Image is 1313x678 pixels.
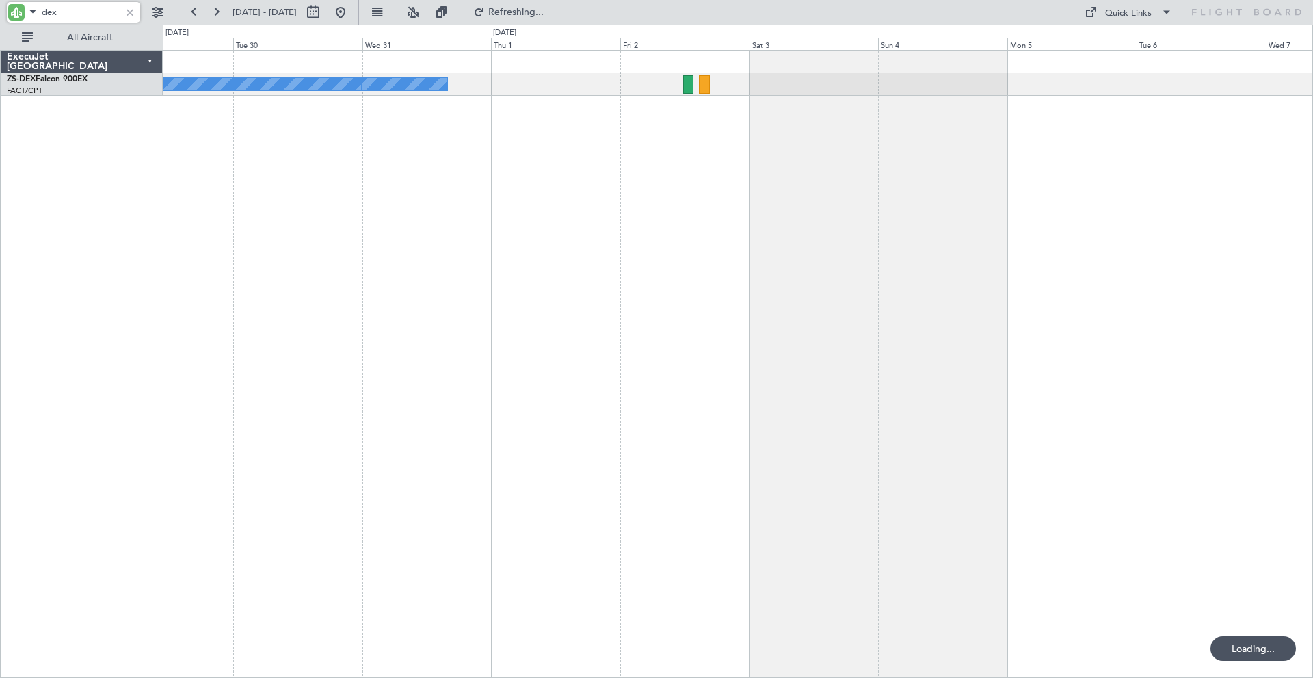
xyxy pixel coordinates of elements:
[1105,7,1152,21] div: Quick Links
[7,75,36,83] span: ZS-DEX
[233,38,362,50] div: Tue 30
[493,27,516,39] div: [DATE]
[488,8,545,17] span: Refreshing...
[104,38,233,50] div: Mon 29
[878,38,1007,50] div: Sun 4
[7,75,88,83] a: ZS-DEXFalcon 900EX
[750,38,879,50] div: Sat 3
[233,6,297,18] span: [DATE] - [DATE]
[165,27,189,39] div: [DATE]
[362,38,492,50] div: Wed 31
[36,33,144,42] span: All Aircraft
[467,1,549,23] button: Refreshing...
[7,86,42,96] a: FACT/CPT
[1007,38,1137,50] div: Mon 5
[1210,636,1296,661] div: Loading...
[491,38,620,50] div: Thu 1
[1078,1,1179,23] button: Quick Links
[620,38,750,50] div: Fri 2
[42,2,120,23] input: A/C (Reg. or Type)
[1137,38,1266,50] div: Tue 6
[15,27,148,49] button: All Aircraft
